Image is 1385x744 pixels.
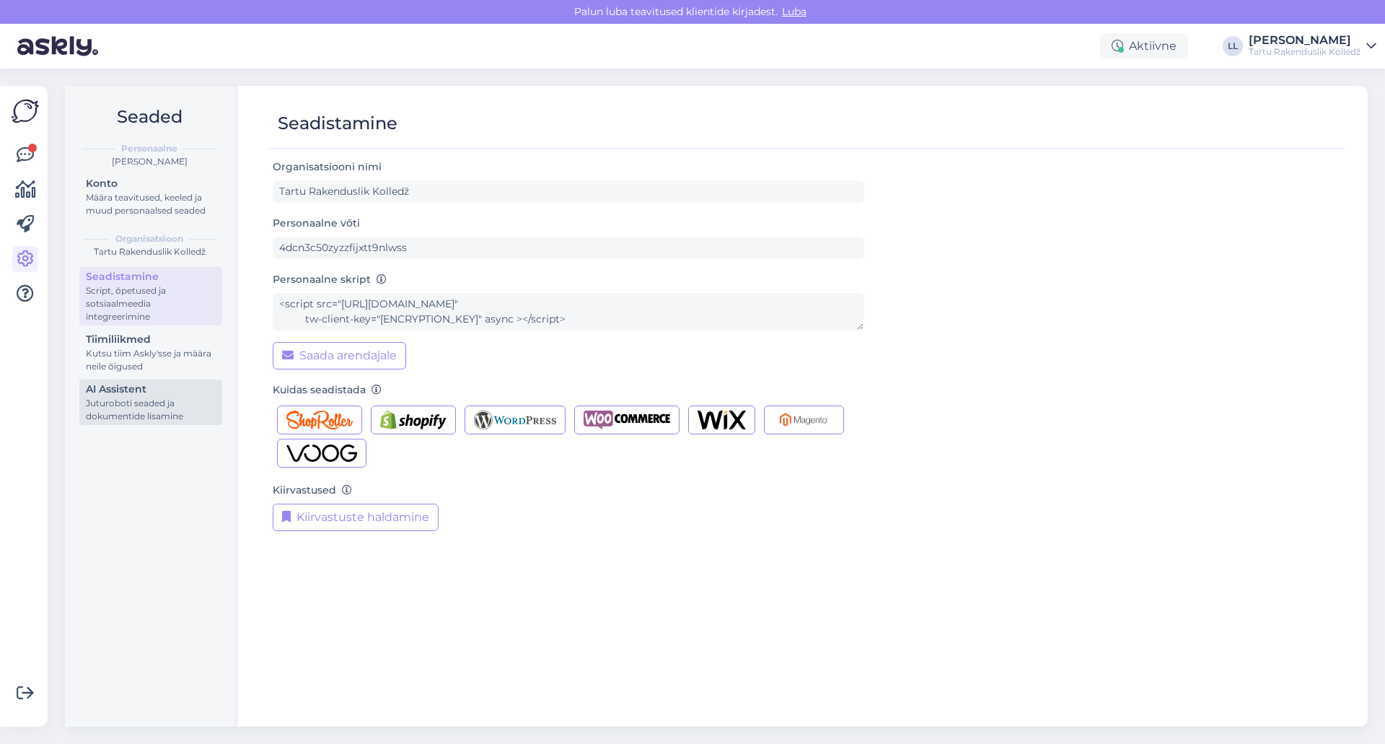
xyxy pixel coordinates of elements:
div: Juturoboti seaded ja dokumentide lisamine [86,397,216,423]
div: Aktiivne [1100,33,1188,59]
div: [PERSON_NAME] [76,155,222,168]
label: Kuidas seadistada [273,382,382,398]
label: Personaalne skript [273,272,387,287]
div: Määra teavitused, keeled ja muud personaalsed seaded [86,191,216,217]
div: [PERSON_NAME] [1249,35,1360,46]
div: Kutsu tiim Askly'sse ja määra neile õigused [86,347,216,373]
img: Wordpress [474,411,557,429]
img: Woocommerce [584,411,670,429]
h2: Seaded [76,103,222,131]
div: Konto [86,176,216,191]
img: Wix [698,411,746,429]
div: LL [1223,36,1243,56]
img: Shopify [380,411,447,429]
label: Kiirvastused [273,483,352,498]
b: Organisatsioon [115,232,183,245]
button: Saada arendajale [273,342,406,369]
img: Shoproller [286,411,353,429]
a: KontoMäära teavitused, keeled ja muud personaalsed seaded [79,174,222,219]
label: Organisatsiooni nimi [273,159,387,175]
a: SeadistamineScript, õpetused ja sotsiaalmeedia integreerimine [79,267,222,325]
div: Tartu Rakenduslik Kolledž [76,245,222,258]
b: Personaalne [121,142,177,155]
div: Script, õpetused ja sotsiaalmeedia integreerimine [86,284,216,323]
a: [PERSON_NAME]Tartu Rakenduslik Kolledž [1249,35,1376,58]
img: Voog [286,444,357,463]
div: Tiimiliikmed [86,332,216,347]
div: AI Assistent [86,382,216,397]
div: Seadistamine [86,269,216,284]
label: Personaalne võti [273,216,360,231]
div: Seadistamine [278,110,397,137]
img: Askly Logo [12,97,39,125]
button: Kiirvastuste haldamine [273,504,439,531]
div: Tartu Rakenduslik Kolledž [1249,46,1360,58]
input: ABC Corporation [273,180,864,203]
a: AI AssistentJuturoboti seaded ja dokumentide lisamine [79,380,222,425]
span: Luba [778,5,811,18]
img: Magento [773,411,835,429]
a: TiimiliikmedKutsu tiim Askly'sse ja määra neile õigused [79,330,222,375]
textarea: <script src="[URL][DOMAIN_NAME]" tw-client-key="[ENCRYPTION_KEY]" async ></script> [273,293,864,331]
